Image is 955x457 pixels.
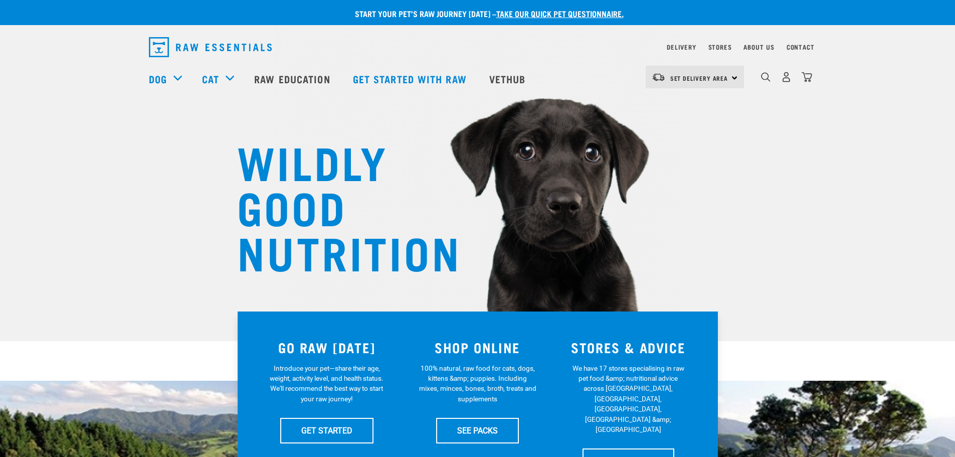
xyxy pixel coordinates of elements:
[141,33,815,61] nav: dropdown navigation
[436,418,519,443] a: SEE PACKS
[787,45,815,49] a: Contact
[149,37,272,57] img: Raw Essentials Logo
[652,73,665,82] img: van-moving.png
[419,363,536,404] p: 100% natural, raw food for cats, dogs, kittens &amp; puppies. Including mixes, minces, bones, bro...
[667,45,696,49] a: Delivery
[670,76,728,80] span: Set Delivery Area
[408,340,547,355] h3: SHOP ONLINE
[268,363,386,404] p: Introduce your pet—share their age, weight, activity level, and health status. We'll recommend th...
[237,138,438,273] h1: WILDLY GOOD NUTRITION
[559,340,698,355] h3: STORES & ADVICE
[343,59,479,99] a: Get started with Raw
[202,71,219,86] a: Cat
[743,45,774,49] a: About Us
[708,45,732,49] a: Stores
[761,72,771,82] img: home-icon-1@2x.png
[280,418,373,443] a: GET STARTED
[258,340,397,355] h3: GO RAW [DATE]
[496,11,624,16] a: take our quick pet questionnaire.
[244,59,342,99] a: Raw Education
[569,363,687,435] p: We have 17 stores specialising in raw pet food &amp; nutritional advice across [GEOGRAPHIC_DATA],...
[149,71,167,86] a: Dog
[802,72,812,82] img: home-icon@2x.png
[781,72,792,82] img: user.png
[479,59,538,99] a: Vethub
